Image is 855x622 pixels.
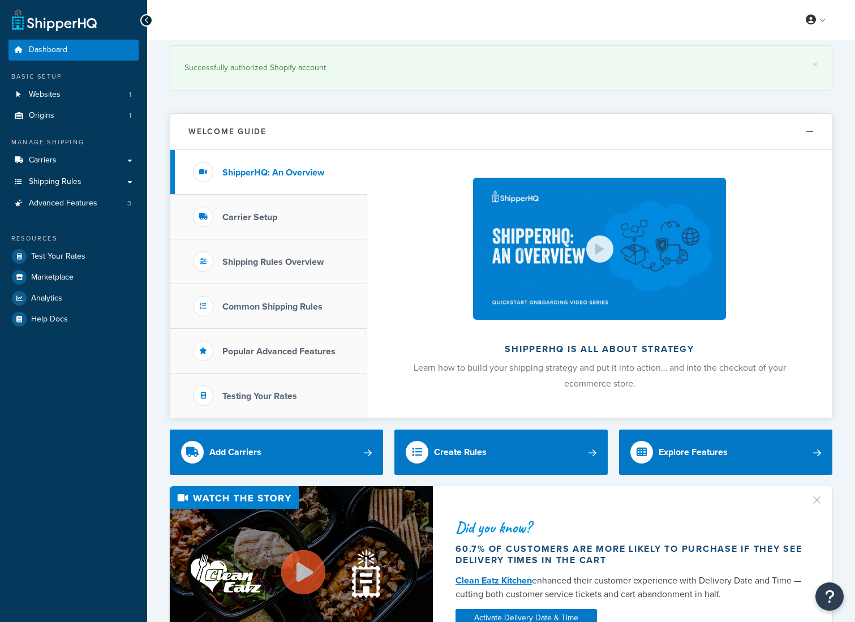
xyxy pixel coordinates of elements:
[397,344,802,354] h2: ShipperHQ is all about strategy
[31,294,62,303] span: Analytics
[8,234,139,243] div: Resources
[8,193,139,214] a: Advanced Features3
[170,114,832,150] button: Welcome Guide
[8,150,139,171] a: Carriers
[473,178,725,320] img: ShipperHQ is all about strategy
[8,84,139,105] a: Websites1
[170,430,383,475] a: Add Carriers
[8,84,139,105] li: Websites
[456,543,804,566] div: 60.7% of customers are more likely to purchase if they see delivery times in the cart
[8,138,139,147] div: Manage Shipping
[8,267,139,288] a: Marketplace
[456,574,804,601] div: enhanced their customer experience with Delivery Date and Time — cutting both customer service ti...
[8,193,139,214] li: Advanced Features
[29,111,54,121] span: Origins
[29,199,97,208] span: Advanced Features
[8,288,139,308] a: Analytics
[8,309,139,329] a: Help Docs
[456,520,804,535] div: Did you know?
[813,60,818,69] a: ×
[222,212,277,222] h3: Carrier Setup
[815,582,844,611] button: Open Resource Center
[29,90,61,100] span: Websites
[8,171,139,192] a: Shipping Rules
[29,156,57,165] span: Carriers
[31,273,74,282] span: Marketplace
[222,257,324,267] h3: Shipping Rules Overview
[619,430,832,475] a: Explore Features
[209,444,261,460] div: Add Carriers
[8,105,139,126] li: Origins
[222,391,297,401] h3: Testing Your Rates
[129,111,131,121] span: 1
[394,430,608,475] a: Create Rules
[184,60,818,76] div: Successfully authorized Shopify account
[31,252,85,261] span: Test Your Rates
[129,90,131,100] span: 1
[8,105,139,126] a: Origins1
[127,199,131,208] span: 3
[188,127,267,136] h2: Welcome Guide
[31,315,68,324] span: Help Docs
[434,444,487,460] div: Create Rules
[8,246,139,267] a: Test Your Rates
[29,177,81,187] span: Shipping Rules
[29,45,67,55] span: Dashboard
[8,40,139,61] a: Dashboard
[222,302,323,312] h3: Common Shipping Rules
[222,346,336,357] h3: Popular Advanced Features
[8,72,139,81] div: Basic Setup
[456,574,532,587] a: Clean Eatz Kitchen
[659,444,728,460] div: Explore Features
[222,168,324,178] h3: ShipperHQ: An Overview
[414,361,786,390] span: Learn how to build your shipping strategy and put it into action… and into the checkout of your e...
